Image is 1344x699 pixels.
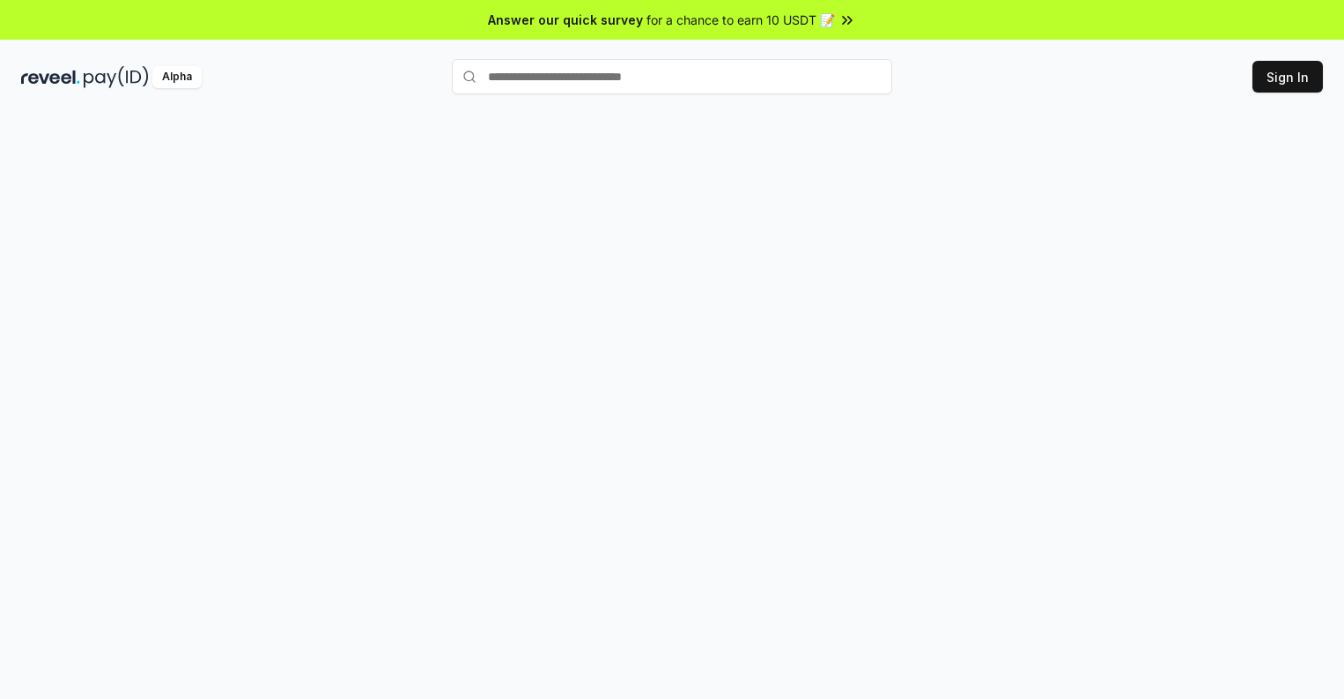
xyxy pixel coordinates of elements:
[646,11,835,29] span: for a chance to earn 10 USDT 📝
[84,66,149,88] img: pay_id
[488,11,643,29] span: Answer our quick survey
[21,66,80,88] img: reveel_dark
[1252,61,1323,93] button: Sign In
[152,66,202,88] div: Alpha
